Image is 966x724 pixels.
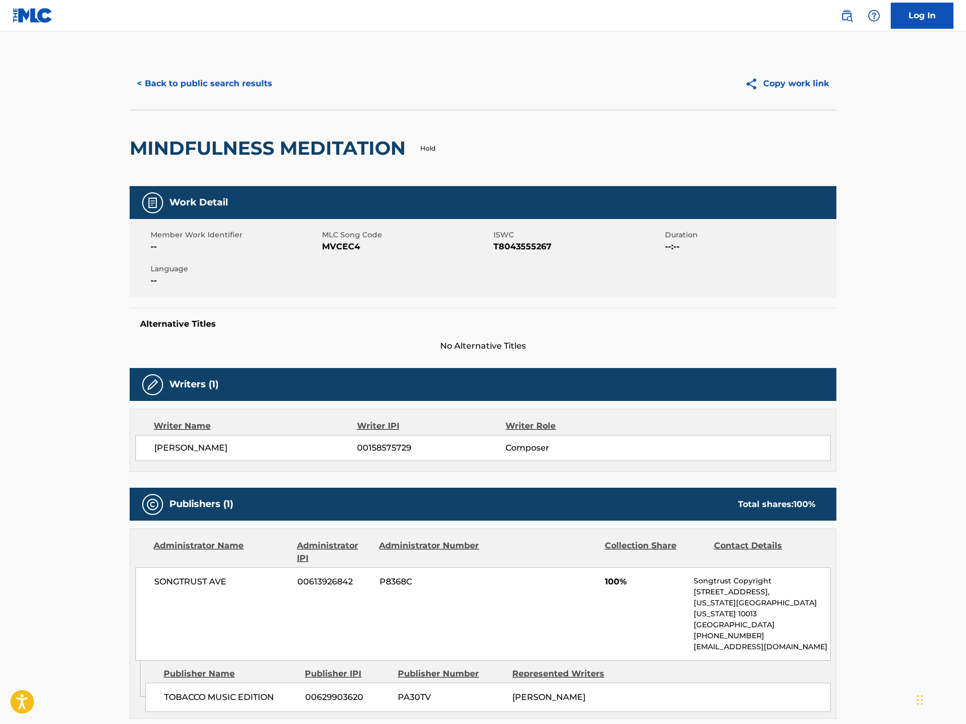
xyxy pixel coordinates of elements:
span: --:-- [665,240,834,253]
span: MVCEC4 [322,240,491,253]
span: PA30TV [398,691,504,704]
span: 100 % [793,499,815,509]
img: Publishers [146,498,159,511]
div: Publisher IPI [305,668,390,680]
iframe: Chat Widget [914,674,966,724]
div: Writer IPI [357,420,506,432]
div: Administrator Name [154,539,289,565]
h5: Alternative Titles [140,319,826,329]
h5: Writers (1) [169,378,218,390]
p: [PHONE_NUMBER] [694,630,830,641]
span: P8368C [379,576,481,588]
span: ISWC [493,229,662,240]
span: TOBACCO MUSIC EDITION [164,691,297,704]
span: SONGTRUST AVE [154,576,290,588]
img: Work Detail [146,197,159,209]
p: [GEOGRAPHIC_DATA] [694,619,830,630]
span: Language [151,263,319,274]
div: Writer Role [505,420,641,432]
h5: Work Detail [169,197,228,209]
span: Composer [505,442,641,454]
h2: MINDFULNESS MEDITATION [130,136,411,160]
div: Drag [917,684,923,716]
span: [PERSON_NAME] [154,442,357,454]
div: Help [864,5,884,26]
button: Copy work link [738,71,836,97]
span: 00629903620 [305,691,390,704]
a: Public Search [836,5,857,26]
img: search [841,9,853,22]
div: Publisher Name [164,668,297,680]
button: < Back to public search results [130,71,280,97]
span: Member Work Identifier [151,229,319,240]
span: MLC Song Code [322,229,491,240]
span: No Alternative Titles [130,340,836,352]
img: Copy work link [745,77,763,90]
div: Administrator IPI [297,539,371,565]
div: Publisher Number [398,668,504,680]
p: [US_STATE][GEOGRAPHIC_DATA][US_STATE] 10013 [694,597,830,619]
div: Contact Details [714,539,815,565]
div: Total shares: [738,498,815,511]
span: 00158575729 [357,442,505,454]
a: Log In [891,3,953,29]
h5: Publishers (1) [169,498,233,510]
p: [EMAIL_ADDRESS][DOMAIN_NAME] [694,641,830,652]
span: -- [151,274,319,287]
span: [PERSON_NAME] [512,692,585,702]
img: help [868,9,880,22]
img: MLC Logo [13,8,53,23]
span: 100% [605,576,686,588]
p: Hold [420,144,435,153]
div: Collection Share [605,539,706,565]
p: Songtrust Copyright [694,576,830,587]
div: Administrator Number [379,539,480,565]
p: [STREET_ADDRESS], [694,587,830,597]
img: Writers [146,378,159,391]
span: -- [151,240,319,253]
div: Writer Name [154,420,357,432]
span: T8043555267 [493,240,662,253]
div: Represented Writers [512,668,619,680]
span: Duration [665,229,834,240]
span: 00613926842 [297,576,372,588]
